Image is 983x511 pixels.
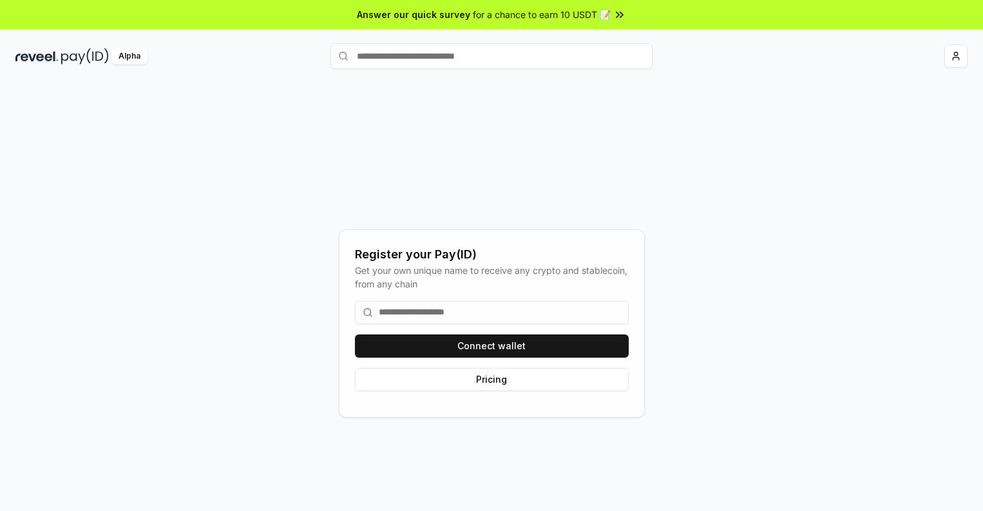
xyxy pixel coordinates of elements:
button: Pricing [355,368,629,391]
span: for a chance to earn 10 USDT 📝 [473,8,611,21]
div: Alpha [111,48,148,64]
span: Answer our quick survey [357,8,470,21]
img: pay_id [61,48,109,64]
button: Connect wallet [355,334,629,358]
img: reveel_dark [15,48,59,64]
div: Get your own unique name to receive any crypto and stablecoin, from any chain [355,264,629,291]
div: Register your Pay(ID) [355,246,629,264]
